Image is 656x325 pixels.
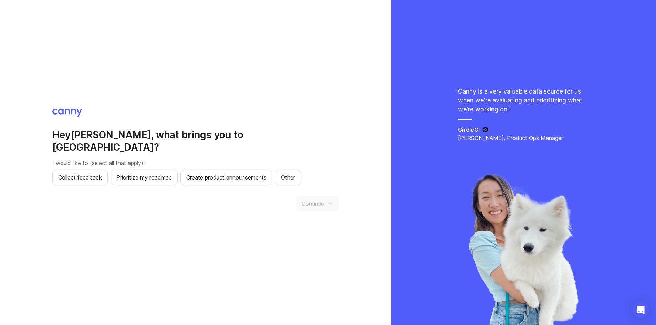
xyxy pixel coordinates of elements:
[52,129,339,153] h2: Hey [PERSON_NAME] , what brings you to [GEOGRAPHIC_DATA]?
[52,109,82,117] img: Canny logo
[52,170,108,185] button: Collect feedback
[458,134,589,142] p: [PERSON_NAME], Product Ops Manager
[116,173,172,182] span: Prioritize my roadmap
[281,173,295,182] span: Other
[296,196,339,211] button: Continue
[58,173,102,182] span: Collect feedback
[458,126,480,134] h5: CircleCI
[458,87,589,114] p: Canny is a very valuable data source for us when we're evaluating and prioritizing what we're wor...
[186,173,267,182] span: Create product announcements
[302,199,324,208] span: Continue
[482,127,488,132] img: CircleCI logo
[111,170,178,185] button: Prioritize my roadmap
[180,170,272,185] button: Create product announcements
[633,302,649,318] div: Open Intercom Messenger
[275,170,301,185] button: Other
[467,174,580,325] img: liya-429d2be8cea6414bfc71c507a98abbfa.webp
[52,159,339,167] p: I would like to (select all that apply):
